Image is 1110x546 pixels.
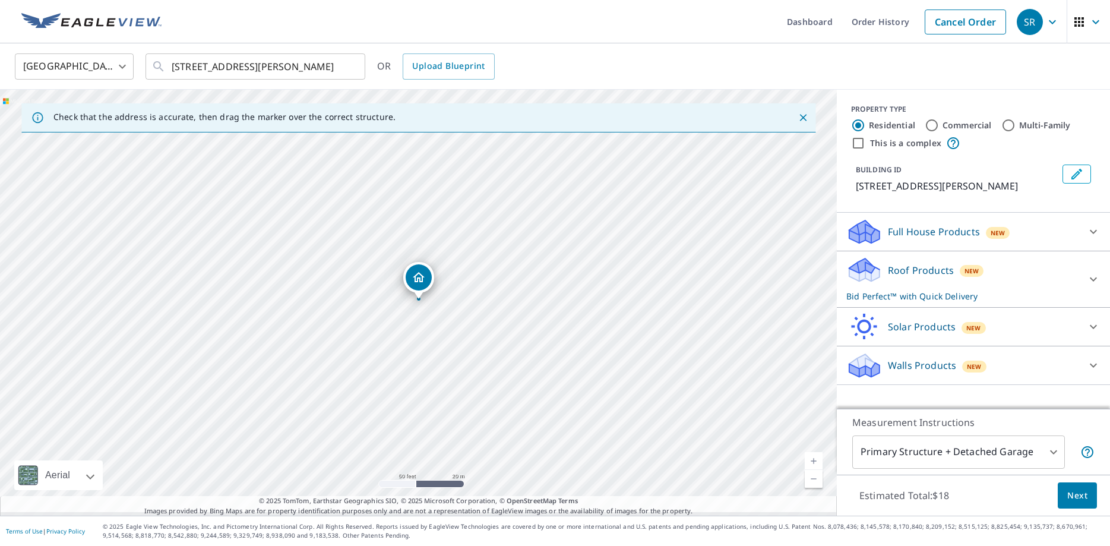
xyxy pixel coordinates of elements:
[1067,488,1087,503] span: Next
[1019,119,1071,131] label: Multi-Family
[403,53,494,80] a: Upload Blueprint
[6,527,43,535] a: Terms of Use
[991,228,1005,238] span: New
[846,256,1100,302] div: Roof ProductsNewBid Perfect™ with Quick Delivery
[377,53,495,80] div: OR
[846,290,1079,302] p: Bid Perfect™ with Quick Delivery
[888,263,954,277] p: Roof Products
[850,482,959,509] p: Estimated Total: $18
[558,496,578,505] a: Terms
[172,50,341,83] input: Search by address or latitude-longitude
[805,452,823,470] a: Current Level 19, Zoom In
[943,119,992,131] label: Commercial
[403,262,434,299] div: Dropped pin, building 1, Residential property, 624 W Gandy St Denison, TX 75020
[846,351,1100,380] div: Walls ProductsNew
[1017,9,1043,35] div: SR
[856,179,1058,193] p: [STREET_ADDRESS][PERSON_NAME]
[21,13,162,31] img: EV Logo
[852,435,1065,469] div: Primary Structure + Detached Garage
[42,460,74,490] div: Aerial
[964,266,979,276] span: New
[103,522,1104,540] p: © 2025 Eagle View Technologies, Inc. and Pictometry International Corp. All Rights Reserved. Repo...
[14,460,103,490] div: Aerial
[1080,445,1095,459] span: Your report will include the primary structure and a detached garage if one exists.
[967,362,982,371] span: New
[259,496,578,506] span: © 2025 TomTom, Earthstar Geographics SIO, © 2025 Microsoft Corporation, ©
[805,470,823,488] a: Current Level 19, Zoom Out
[846,313,1100,341] div: Solar ProductsNew
[412,59,485,74] span: Upload Blueprint
[6,528,85,535] p: |
[852,415,1095,430] p: Measurement Instructions
[888,225,980,239] p: Full House Products
[888,358,956,373] p: Walls Products
[15,50,134,83] div: [GEOGRAPHIC_DATA]
[966,323,981,333] span: New
[1062,165,1091,184] button: Edit building 1
[925,10,1006,34] a: Cancel Order
[856,165,902,175] p: BUILDING ID
[1058,482,1097,509] button: Next
[869,119,915,131] label: Residential
[53,112,396,122] p: Check that the address is accurate, then drag the marker over the correct structure.
[870,137,941,149] label: This is a complex
[851,104,1096,115] div: PROPERTY TYPE
[507,496,556,505] a: OpenStreetMap
[795,110,811,125] button: Close
[846,217,1100,246] div: Full House ProductsNew
[46,527,85,535] a: Privacy Policy
[888,320,956,334] p: Solar Products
